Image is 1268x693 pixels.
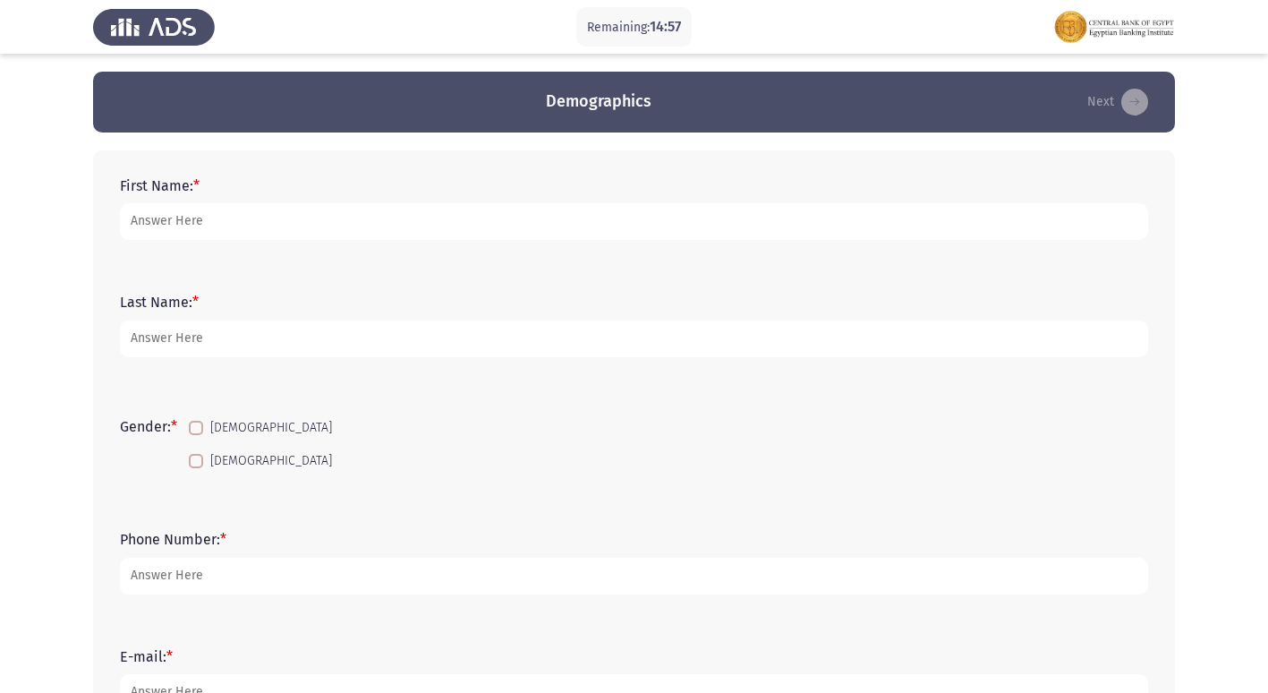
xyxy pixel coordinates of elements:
[120,648,173,665] label: E-mail:
[120,558,1148,595] input: add answer text
[210,450,332,472] span: [DEMOGRAPHIC_DATA]
[1053,2,1175,52] img: Assessment logo of FOCUS Assessment 3 Modules EN
[120,531,226,548] label: Phone Number:
[546,90,651,113] h3: Demographics
[650,18,681,35] span: 14:57
[120,203,1148,240] input: add answer text
[1082,88,1153,116] button: load next page
[587,16,681,38] p: Remaining:
[210,417,332,439] span: [DEMOGRAPHIC_DATA]
[93,2,215,52] img: Assess Talent Management logo
[120,418,177,435] label: Gender:
[120,321,1148,357] input: add answer text
[120,294,199,311] label: Last Name:
[120,177,200,194] label: First Name:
